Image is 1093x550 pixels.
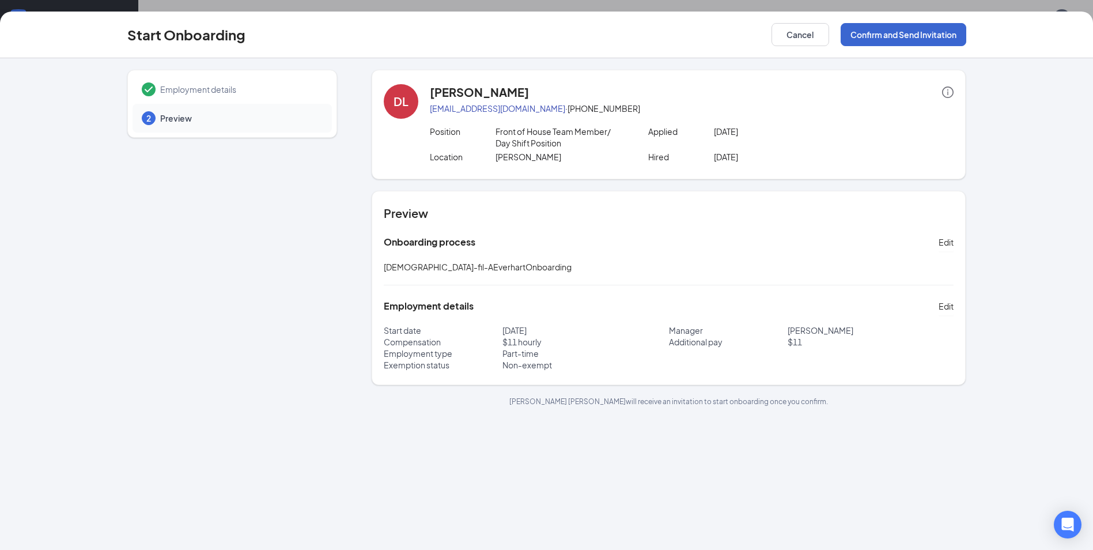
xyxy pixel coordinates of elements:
[669,325,788,336] p: Manager
[788,336,954,348] p: $ 11
[1054,511,1081,538] div: Open Intercom Messenger
[384,300,474,312] h5: Employment details
[942,86,954,98] span: info-circle
[384,348,502,359] p: Employment type
[841,23,966,46] button: Confirm and Send Invitation
[714,126,845,137] p: [DATE]
[502,325,669,336] p: [DATE]
[939,297,954,315] button: Edit
[384,325,502,336] p: Start date
[502,359,669,371] p: Non-exempt
[496,126,626,149] p: Front of House Team Member/ Day Shift Position
[430,103,954,114] p: · [PHONE_NUMBER]
[669,336,788,348] p: Additional pay
[160,84,320,95] span: Employment details
[648,151,714,163] p: Hired
[384,336,502,348] p: Compensation
[430,126,496,137] p: Position
[384,205,954,221] h4: Preview
[160,112,320,124] span: Preview
[430,84,529,100] h4: [PERSON_NAME]
[939,300,954,312] span: Edit
[127,25,245,44] h3: Start Onboarding
[146,112,151,124] span: 2
[502,348,669,359] p: Part-time
[384,236,475,248] h5: Onboarding process
[939,236,954,248] span: Edit
[939,233,954,251] button: Edit
[142,82,156,96] svg: Checkmark
[771,23,829,46] button: Cancel
[384,359,502,371] p: Exemption status
[502,336,669,348] p: $ 11 hourly
[648,126,714,137] p: Applied
[372,397,966,406] p: [PERSON_NAME] [PERSON_NAME] will receive an invitation to start onboarding once you confirm.
[384,262,572,272] span: [DEMOGRAPHIC_DATA]-fil-AEverhartOnboarding
[496,151,626,163] p: [PERSON_NAME]
[430,103,565,114] a: [EMAIL_ADDRESS][DOMAIN_NAME]
[394,93,409,110] div: DL
[714,151,845,163] p: [DATE]
[788,325,954,336] p: [PERSON_NAME]
[430,151,496,163] p: Location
